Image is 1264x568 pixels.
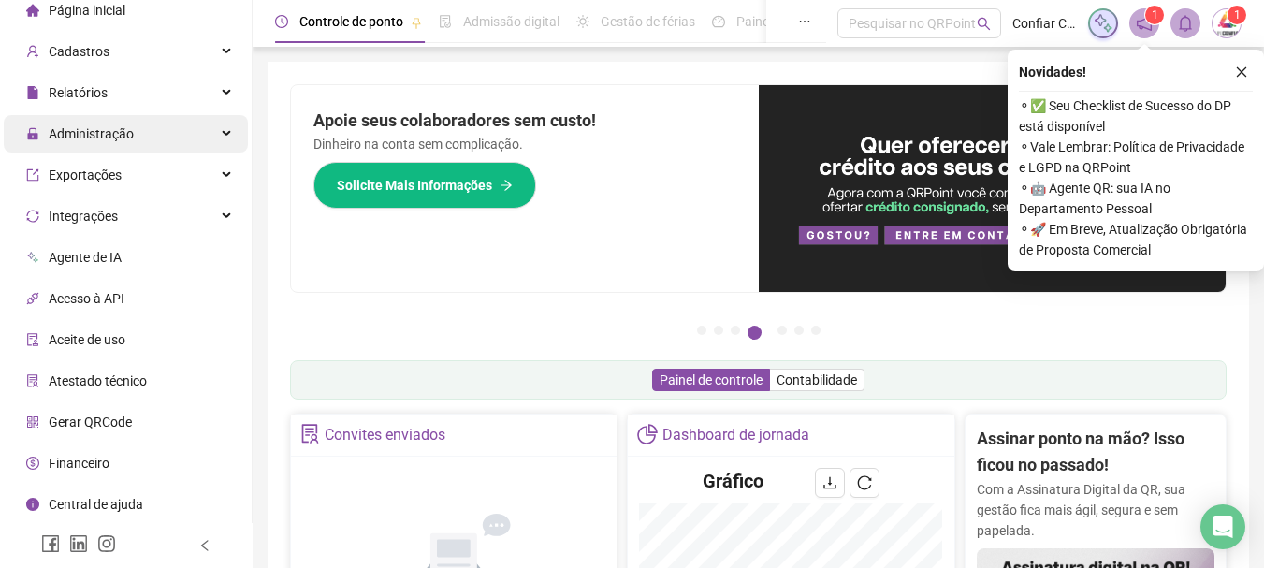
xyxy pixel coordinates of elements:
[49,209,118,224] span: Integrações
[1019,137,1253,178] span: ⚬ Vale Lembrar: Política de Privacidade e LGPD na QRPoint
[977,17,991,31] span: search
[49,291,124,306] span: Acesso à API
[26,333,39,346] span: audit
[198,539,211,552] span: left
[49,332,125,347] span: Aceite de uso
[49,456,109,471] span: Financeiro
[1019,62,1086,82] span: Novidades !
[26,374,39,387] span: solution
[798,15,811,28] span: ellipsis
[637,424,657,444] span: pie-chart
[1200,504,1245,549] div: Open Intercom Messenger
[736,14,809,29] span: Painel do DP
[794,326,804,335] button: 6
[49,373,147,388] span: Atestado técnico
[337,175,492,196] span: Solicite Mais Informações
[697,326,706,335] button: 1
[714,326,723,335] button: 2
[26,292,39,305] span: api
[411,17,422,28] span: pushpin
[313,162,536,209] button: Solicite Mais Informações
[811,326,821,335] button: 7
[1093,13,1113,34] img: sparkle-icon.fc2bf0ac1784a2077858766a79e2daf3.svg
[26,4,39,17] span: home
[1177,15,1194,32] span: bell
[41,534,60,553] span: facebook
[500,179,513,192] span: arrow-right
[1152,8,1158,22] span: 1
[759,85,1227,292] img: banner%2Fa8ee1423-cce5-4ffa-a127-5a2d429cc7d8.png
[299,14,403,29] span: Controle de ponto
[748,326,762,340] button: 4
[313,134,736,154] p: Dinheiro na conta sem complicação.
[49,44,109,59] span: Cadastros
[1136,15,1153,32] span: notification
[49,167,122,182] span: Exportações
[1019,95,1253,137] span: ⚬ ✅ Seu Checklist de Sucesso do DP está disponível
[712,15,725,28] span: dashboard
[1019,219,1253,260] span: ⚬ 🚀 Em Breve, Atualização Obrigatória de Proposta Comercial
[703,468,763,494] h4: Gráfico
[1145,6,1164,24] sup: 1
[26,168,39,182] span: export
[49,415,132,430] span: Gerar QRCode
[26,415,39,429] span: qrcode
[662,419,809,451] div: Dashboard de jornada
[26,86,39,99] span: file
[26,457,39,470] span: dollar
[26,45,39,58] span: user-add
[439,15,452,28] span: file-done
[977,479,1214,541] p: Com a Assinatura Digital da QR, sua gestão fica mais ágil, segura e sem papelada.
[1019,178,1253,219] span: ⚬ 🤖 Agente QR: sua IA no Departamento Pessoal
[977,426,1214,479] h2: Assinar ponto na mão? Isso ficou no passado!
[325,419,445,451] div: Convites enviados
[660,372,763,387] span: Painel de controle
[275,15,288,28] span: clock-circle
[26,498,39,511] span: info-circle
[777,372,857,387] span: Contabilidade
[822,475,837,490] span: download
[97,534,116,553] span: instagram
[49,250,122,265] span: Agente de IA
[777,326,787,335] button: 5
[576,15,589,28] span: sun
[857,475,872,490] span: reload
[49,3,125,18] span: Página inicial
[26,210,39,223] span: sync
[26,127,39,140] span: lock
[49,126,134,141] span: Administração
[1213,9,1241,37] img: 31516
[1012,13,1077,34] span: Confiar Consultoria
[463,14,559,29] span: Admissão digital
[313,108,736,134] h2: Apoie seus colaboradores sem custo!
[69,534,88,553] span: linkedin
[1234,8,1241,22] span: 1
[1235,66,1248,79] span: close
[49,497,143,512] span: Central de ajuda
[300,424,320,444] span: solution
[731,326,740,335] button: 3
[49,85,108,100] span: Relatórios
[601,14,695,29] span: Gestão de férias
[1228,6,1246,24] sup: Atualize o seu contato no menu Meus Dados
